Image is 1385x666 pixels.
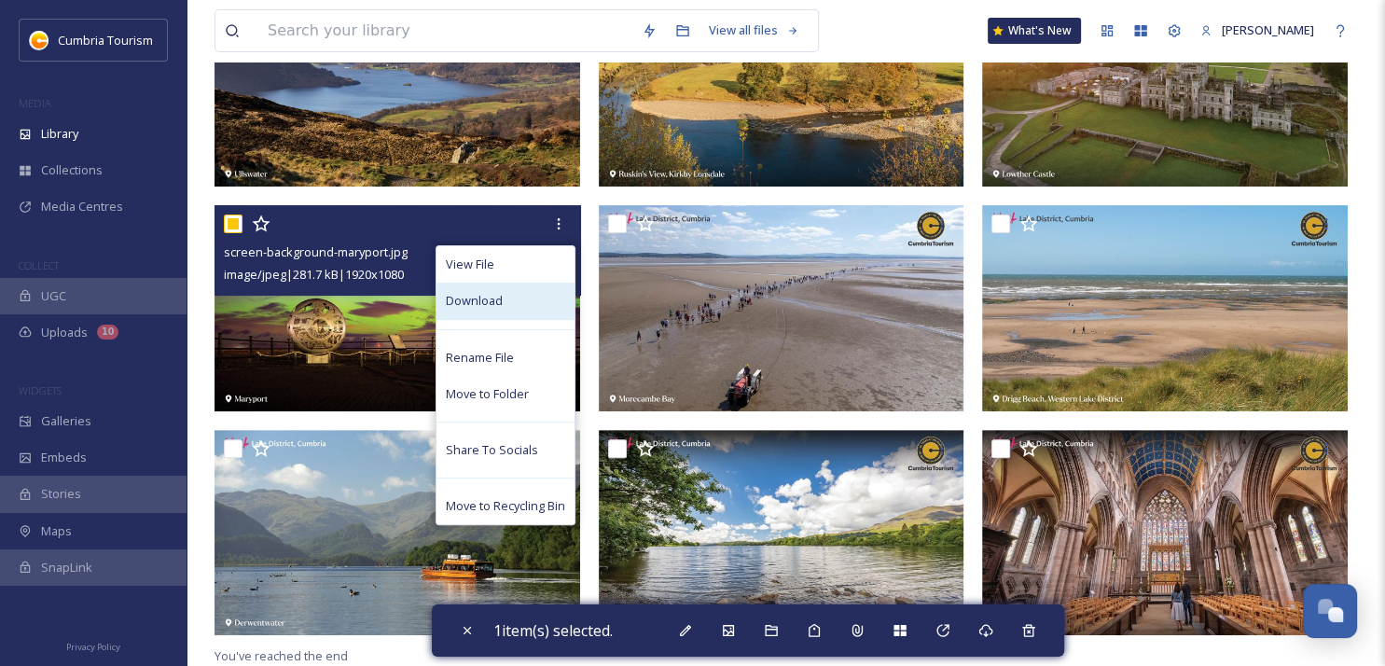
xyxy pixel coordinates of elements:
span: Uploads [41,324,88,341]
span: Stories [41,485,81,503]
span: image/jpeg | 281.7 kB | 1920 x 1080 [224,266,404,283]
img: screen-background-drigg-beach.jpg [982,205,1348,411]
span: Library [41,125,78,143]
span: UGC [41,287,66,305]
span: Rename File [446,349,514,367]
a: Privacy Policy [66,634,120,657]
span: 1 item(s) selected. [493,620,613,641]
img: screen-background-morecambe-bay.jpg [599,205,964,411]
span: screen-background-maryport.jpg [224,243,408,260]
img: screen-background-carlisle-cathedral.jpg [982,430,1348,636]
span: Privacy Policy [66,641,120,653]
a: View all files [699,12,809,49]
img: images.jpg [30,31,48,49]
img: screen-background-maryport.jpg [215,205,580,411]
span: SnapLink [41,559,92,576]
a: [PERSON_NAME] [1191,12,1323,49]
input: Search your library [258,10,632,51]
a: What's New [988,18,1081,44]
span: View File [446,256,494,273]
span: Maps [41,522,72,540]
span: Galleries [41,412,91,430]
span: Media Centres [41,198,123,215]
span: COLLECT [19,258,59,272]
span: You've reached the end [215,647,348,664]
span: [PERSON_NAME] [1222,21,1314,38]
span: Move to Folder [446,385,529,403]
span: Share To Socials [446,441,538,459]
span: Collections [41,161,103,179]
img: screen-background-derwentwater.jpg [215,430,580,636]
span: WIDGETS [19,383,62,397]
img: screen-background-coniston-waterr.jpg [599,430,964,636]
button: Open Chat [1303,584,1357,638]
span: Cumbria Tourism [58,32,153,49]
span: MEDIA [19,96,51,110]
div: 10 [97,325,118,340]
span: Download [446,292,503,310]
span: Move to Recycling Bin [446,497,565,515]
span: Embeds [41,449,87,466]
